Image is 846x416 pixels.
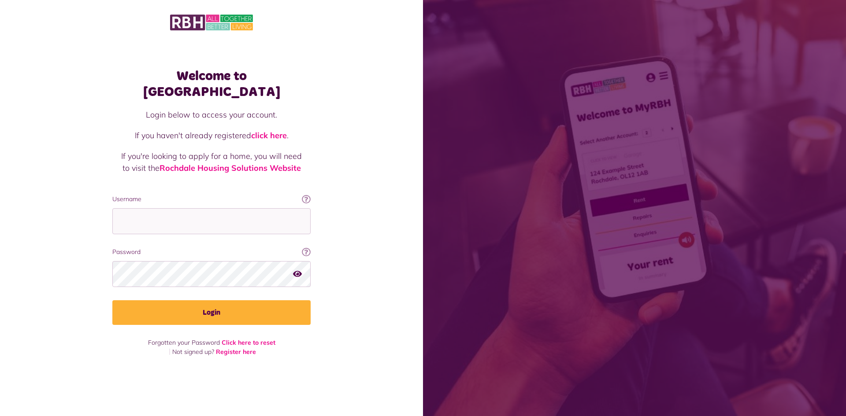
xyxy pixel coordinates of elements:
[121,150,302,174] p: If you're looking to apply for a home, you will need to visit the
[112,195,311,204] label: Username
[121,109,302,121] p: Login below to access your account.
[112,300,311,325] button: Login
[251,130,287,140] a: click here
[216,348,256,356] a: Register here
[112,68,311,100] h1: Welcome to [GEOGRAPHIC_DATA]
[121,129,302,141] p: If you haven't already registered .
[148,339,220,346] span: Forgotten your Password
[170,13,253,32] img: MyRBH
[112,247,311,257] label: Password
[172,348,214,356] span: Not signed up?
[160,163,301,173] a: Rochdale Housing Solutions Website
[222,339,275,346] a: Click here to reset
